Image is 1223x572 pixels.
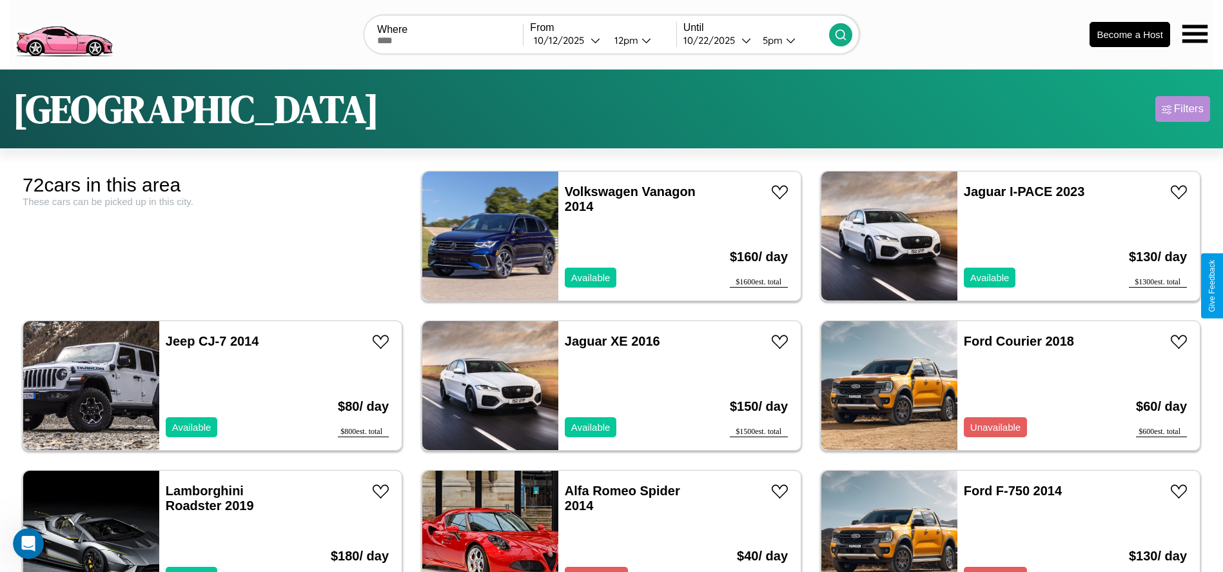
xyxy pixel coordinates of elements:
[565,334,660,348] a: Jaguar XE 2016
[1208,260,1217,312] div: Give Feedback
[338,386,389,427] h3: $ 80 / day
[23,196,402,207] div: These cars can be picked up in this city.
[970,269,1010,286] p: Available
[730,427,788,437] div: $ 1500 est. total
[683,34,741,46] div: 10 / 22 / 2025
[730,237,788,277] h3: $ 160 / day
[1174,103,1204,115] div: Filters
[23,174,402,196] div: 72 cars in this area
[13,528,44,559] iframe: Intercom live chat
[970,419,1021,436] p: Unavailable
[730,277,788,288] div: $ 1600 est. total
[166,484,254,513] a: Lamborghini Roadster 2019
[377,24,523,35] label: Where
[730,386,788,427] h3: $ 150 / day
[964,484,1062,498] a: Ford F-750 2014
[1129,277,1187,288] div: $ 1300 est. total
[756,34,786,46] div: 5pm
[964,334,1074,348] a: Ford Courier 2018
[608,34,641,46] div: 12pm
[172,419,211,436] p: Available
[683,22,829,34] label: Until
[1136,427,1187,437] div: $ 600 est. total
[604,34,676,47] button: 12pm
[571,419,611,436] p: Available
[534,34,591,46] div: 10 / 12 / 2025
[565,184,696,213] a: Volkswagen Vanagon 2014
[338,427,389,437] div: $ 800 est. total
[530,22,676,34] label: From
[1155,96,1210,122] button: Filters
[1129,237,1187,277] h3: $ 130 / day
[571,269,611,286] p: Available
[530,34,604,47] button: 10/12/2025
[166,334,259,348] a: Jeep CJ-7 2014
[752,34,829,47] button: 5pm
[13,83,379,135] h1: [GEOGRAPHIC_DATA]
[1090,22,1170,47] button: Become a Host
[1136,386,1187,427] h3: $ 60 / day
[10,6,118,60] img: logo
[964,184,1085,199] a: Jaguar I-PACE 2023
[565,484,680,513] a: Alfa Romeo Spider 2014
